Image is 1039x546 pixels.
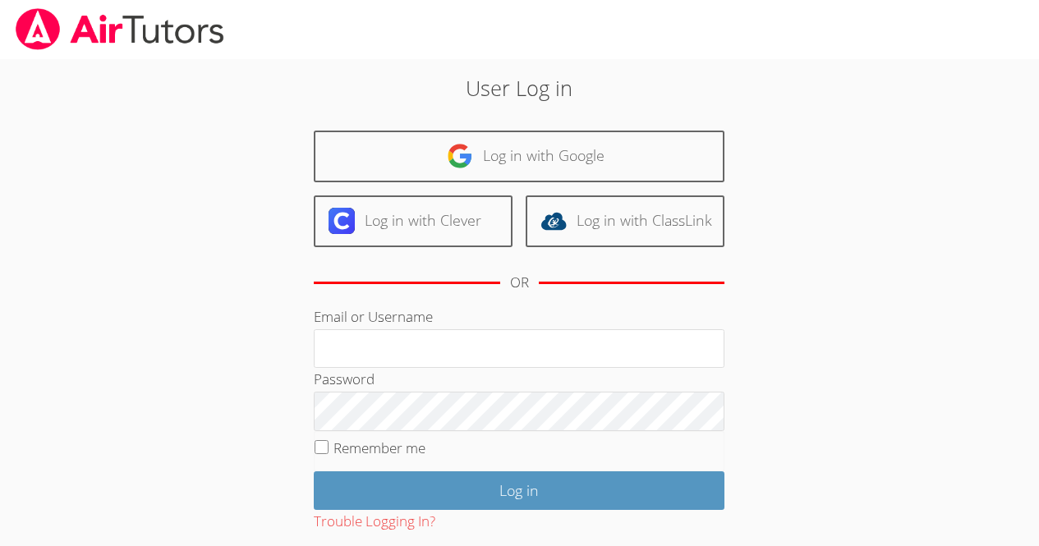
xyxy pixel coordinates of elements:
img: classlink-logo-d6bb404cc1216ec64c9a2012d9dc4662098be43eaf13dc465df04b49fa7ab582.svg [540,208,567,234]
a: Log in with ClassLink [526,195,724,247]
h2: User Log in [239,72,800,103]
label: Remember me [333,438,425,457]
div: OR [510,271,529,295]
button: Trouble Logging In? [314,510,435,534]
label: Email or Username [314,307,433,326]
a: Log in with Google [314,131,724,182]
a: Log in with Clever [314,195,513,247]
label: Password [314,369,375,388]
img: google-logo-50288ca7cdecda66e5e0955fdab243c47b7ad437acaf1139b6f446037453330a.svg [447,143,473,169]
img: airtutors_banner-c4298cdbf04f3fff15de1276eac7730deb9818008684d7c2e4769d2f7ddbe033.png [14,8,226,50]
input: Log in [314,471,724,510]
img: clever-logo-6eab21bc6e7a338710f1a6ff85c0baf02591cd810cc4098c63d3a4b26e2feb20.svg [329,208,355,234]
